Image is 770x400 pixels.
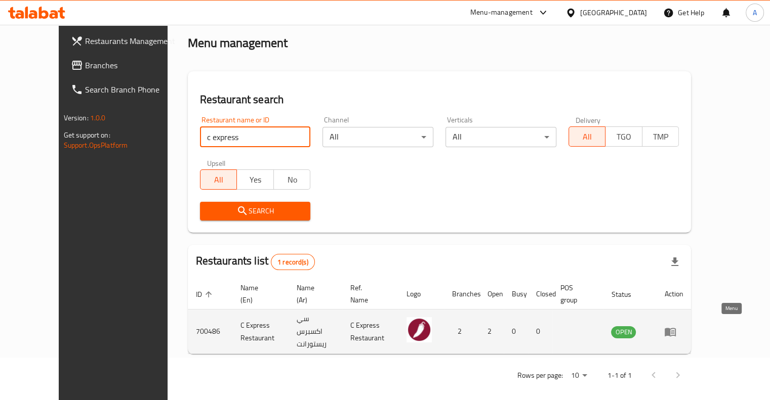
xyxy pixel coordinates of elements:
span: 1.0.0 [90,111,106,124]
th: Action [656,279,691,309]
span: A [753,7,757,18]
span: TMP [646,129,675,144]
button: Search [200,202,311,220]
input: Search for restaurant name or ID.. [200,127,311,147]
p: 1-1 of 1 [607,369,631,382]
th: Logo [398,279,444,309]
span: All [205,172,233,187]
p: Rows per page: [517,369,562,382]
h2: Menu management [188,35,288,51]
div: [GEOGRAPHIC_DATA] [580,7,647,18]
img: C Express Restaurant [407,317,432,342]
a: Support.OpsPlatform [64,139,128,152]
td: C Express Restaurant [232,309,289,354]
button: All [569,126,606,147]
div: All [445,127,556,147]
a: Search Branch Phone [63,77,187,102]
span: Branches [85,59,179,71]
span: Get support on: [64,128,110,142]
td: 0 [504,309,528,354]
th: Busy [504,279,528,309]
td: 2 [479,309,504,354]
th: Open [479,279,504,309]
td: 2 [444,309,479,354]
span: Search Branch Phone [85,83,179,96]
a: Restaurants Management [63,29,187,53]
div: Export file [663,250,687,274]
h2: Restaurant search [200,92,679,107]
button: Yes [236,169,274,190]
span: Search [208,205,303,217]
span: ID [196,288,215,300]
th: Branches [444,279,479,309]
div: Menu-management [470,7,533,19]
span: Version: [64,111,89,124]
td: 700486 [188,309,232,354]
table: enhanced table [188,279,692,354]
span: Status [611,288,644,300]
span: 1 record(s) [271,257,314,267]
span: Ref. Name [350,282,386,306]
span: Restaurants Management [85,35,179,47]
div: Rows per page: [566,368,591,383]
div: All [322,127,433,147]
button: TMP [642,126,679,147]
td: سي اكسبرس ريستورانت [288,309,342,354]
span: TGO [610,129,638,144]
h2: Restaurants list [196,253,315,270]
td: 0 [528,309,552,354]
td: C Express Restaurant [342,309,398,354]
span: All [573,129,602,144]
button: All [200,169,237,190]
span: POS group [560,282,591,306]
span: Name (En) [240,282,276,306]
label: Upsell [207,159,226,166]
span: OPEN [611,326,636,338]
th: Closed [528,279,552,309]
div: Total records count [271,254,315,270]
a: Branches [63,53,187,77]
span: Yes [241,172,270,187]
label: Delivery [576,116,601,123]
button: TGO [605,126,642,147]
span: No [278,172,307,187]
span: Name (Ar) [296,282,330,306]
button: No [273,169,311,190]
